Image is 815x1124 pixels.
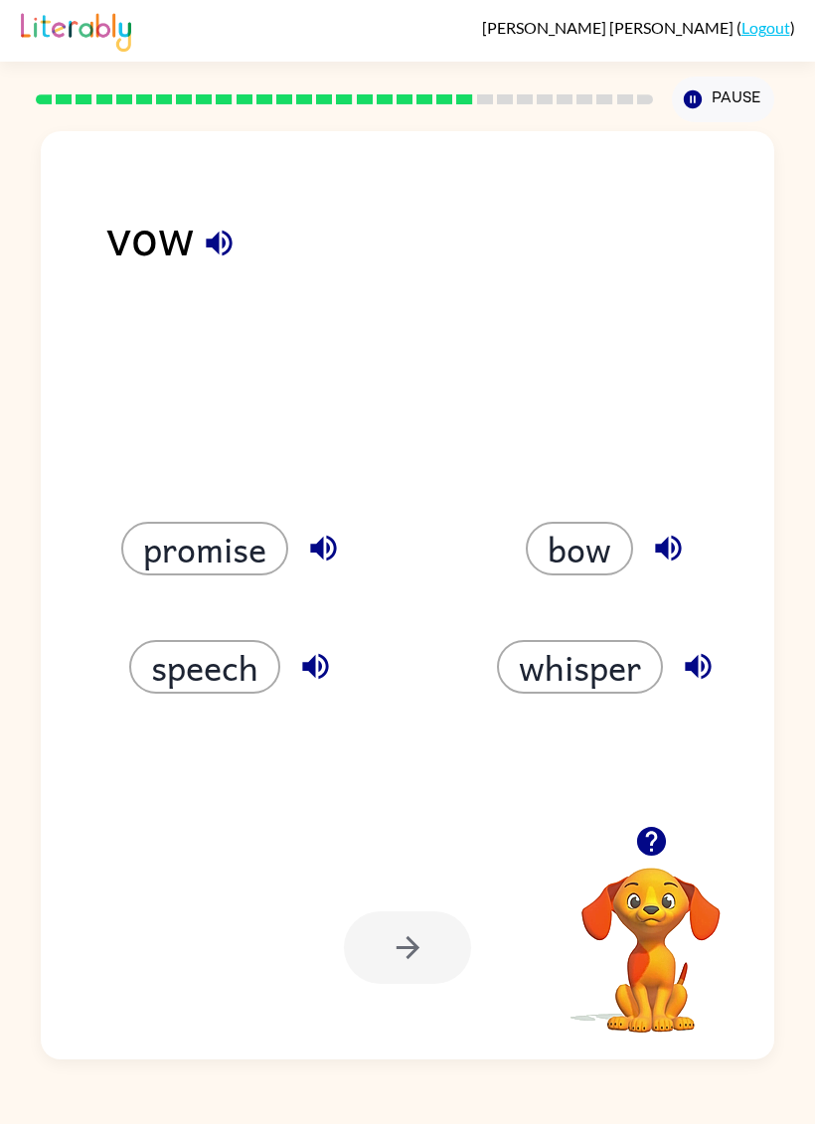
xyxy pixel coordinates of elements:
[741,18,790,37] a: Logout
[121,522,288,575] button: promise
[129,640,280,694] button: speech
[552,837,750,1036] video: Your browser must support playing .mp4 files to use Literably. Please try using another browser.
[497,640,663,694] button: whisper
[672,77,774,122] button: Pause
[106,197,774,330] div: vow
[482,18,795,37] div: ( )
[526,522,633,575] button: bow
[21,8,131,52] img: Literably
[482,18,736,37] span: [PERSON_NAME] [PERSON_NAME]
